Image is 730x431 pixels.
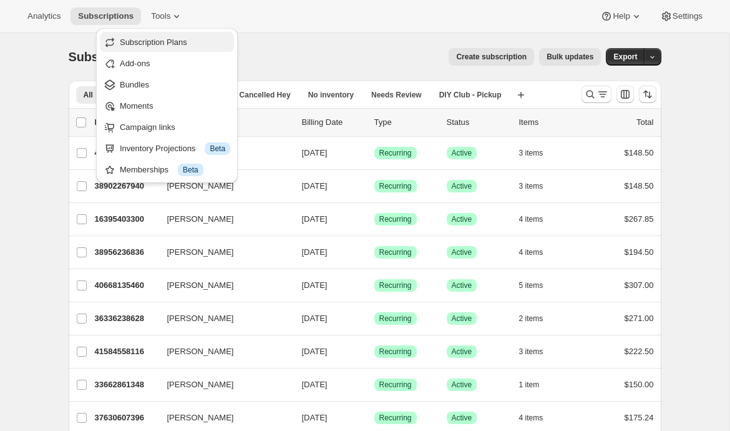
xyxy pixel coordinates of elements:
[95,277,654,294] div: 40668135460[PERSON_NAME][DATE]SuccessRecurringSuccessActive5 items$307.00
[302,116,364,129] p: Billing Date
[452,380,472,390] span: Active
[653,7,710,25] button: Settings
[95,246,157,259] p: 38956236836
[616,86,634,103] button: Customize table column order and visibility
[374,116,437,129] div: Type
[452,314,472,324] span: Active
[547,52,593,62] span: Bulk updates
[519,376,553,394] button: 1 item
[625,181,654,191] span: $148.50
[519,343,557,360] button: 3 items
[160,375,285,395] button: [PERSON_NAME]
[452,181,472,191] span: Active
[449,48,534,66] button: Create subscription
[519,280,543,290] span: 5 items
[120,142,230,155] div: Inventory Projections
[302,148,328,157] span: [DATE]
[100,96,234,116] button: Moments
[167,246,234,259] span: [PERSON_NAME]
[519,116,582,129] div: Items
[593,7,650,25] button: Help
[519,214,543,224] span: 4 items
[100,74,234,94] button: Bundles
[673,11,703,21] span: Settings
[452,247,472,257] span: Active
[120,59,150,68] span: Add-ons
[302,380,328,389] span: [DATE]
[625,347,654,356] span: $222.50
[613,52,637,62] span: Export
[95,379,157,391] p: 33662861348
[183,165,198,175] span: Beta
[167,213,234,225] span: [PERSON_NAME]
[539,48,601,66] button: Bulk updates
[95,244,654,261] div: 38956236836[PERSON_NAME][DATE]SuccessRecurringSuccessActive4 items$194.50
[95,409,654,427] div: 37630607396[PERSON_NAME][DATE]SuccessRecurringSuccessActive4 items$175.24
[78,11,134,21] span: Subscriptions
[120,122,175,132] span: Campaign links
[452,148,472,158] span: Active
[639,86,656,103] button: Sort the results
[160,209,285,229] button: [PERSON_NAME]
[240,90,291,100] span: Cancelled Hey
[613,11,630,21] span: Help
[210,144,225,154] span: Beta
[95,376,654,394] div: 33662861348[PERSON_NAME][DATE]SuccessRecurringSuccessActive1 item$150.00
[519,144,557,162] button: 3 items
[519,247,543,257] span: 4 items
[151,11,170,21] span: Tools
[160,342,285,362] button: [PERSON_NAME]
[120,101,153,111] span: Moments
[625,314,654,323] span: $271.00
[167,312,234,325] span: [PERSON_NAME]
[625,247,654,257] span: $194.50
[452,214,472,224] span: Active
[302,247,328,257] span: [DATE]
[167,412,234,424] span: [PERSON_NAME]
[69,50,150,64] span: Subscriptions
[160,275,285,295] button: [PERSON_NAME]
[100,117,234,137] button: Campaign links
[625,413,654,422] span: $175.24
[636,116,653,129] p: Total
[519,211,557,228] button: 4 items
[167,279,234,292] span: [PERSON_NAME]
[379,347,412,357] span: Recurring
[379,380,412,390] span: Recurring
[95,343,654,360] div: 41584558116[PERSON_NAME][DATE]SuccessRecurringSuccessActive3 items$222.50
[160,309,285,329] button: [PERSON_NAME]
[100,138,234,158] button: Inventory Projections
[71,7,141,25] button: Subscriptions
[582,86,611,103] button: Search and filter results
[167,379,234,391] span: [PERSON_NAME]
[95,116,654,129] div: IDCustomerBilling DateTypeStatusItemsTotal
[308,90,354,100] span: No inventory
[519,314,543,324] span: 2 items
[379,148,412,158] span: Recurring
[95,213,157,225] p: 16395403300
[379,280,412,290] span: Recurring
[519,413,543,423] span: 4 items
[95,211,654,228] div: 16395403300[PERSON_NAME][DATE]SuccessRecurringSuccessActive4 items$267.85
[160,408,285,428] button: [PERSON_NAME]
[519,181,543,191] span: 3 items
[379,413,412,423] span: Recurring
[379,214,412,224] span: Recurring
[379,247,412,257] span: Recurring
[456,52,527,62] span: Create subscription
[167,345,234,358] span: [PERSON_NAME]
[519,277,557,294] button: 5 items
[302,314,328,323] span: [DATE]
[379,181,412,191] span: Recurring
[20,7,68,25] button: Analytics
[452,347,472,357] span: Active
[447,116,509,129] p: Status
[379,314,412,324] span: Recurring
[95,177,654,195] div: 38902267940[PERSON_NAME][DATE]SuccessRecurringSuccessActive3 items$148.50
[302,280,328,290] span: [DATE]
[84,90,93,100] span: All
[625,214,654,224] span: $267.85
[519,244,557,261] button: 4 items
[519,409,557,427] button: 4 items
[27,11,61,21] span: Analytics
